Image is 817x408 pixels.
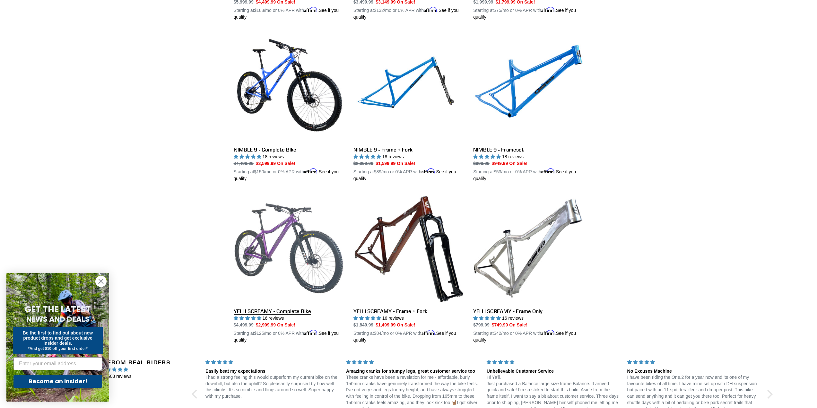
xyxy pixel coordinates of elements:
[205,368,338,375] div: Easily beat my expectations
[346,359,479,366] div: 5 stars
[627,359,760,366] div: 5 stars
[28,346,87,351] span: *And get $10 off your first order*
[25,304,91,315] span: GET THE LATEST
[205,359,338,366] div: 5 stars
[346,368,479,375] div: Amazing cranks for stumpy legs, great customer service too
[23,330,93,346] span: Be the first to find out about new product drops and get exclusive insider deals.
[487,368,620,375] div: Unbelievable Customer Service
[13,375,102,388] button: Become an Insider!
[627,368,760,375] div: No Excuses Machine
[26,314,90,324] span: NEWS AND DEALS
[95,276,107,287] button: Close dialog
[205,374,338,399] p: I had a strong feeling this would outperform my current bike on the downhill, but also the uphill...
[487,359,620,366] div: 5 stars
[13,357,102,370] input: Enter your email address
